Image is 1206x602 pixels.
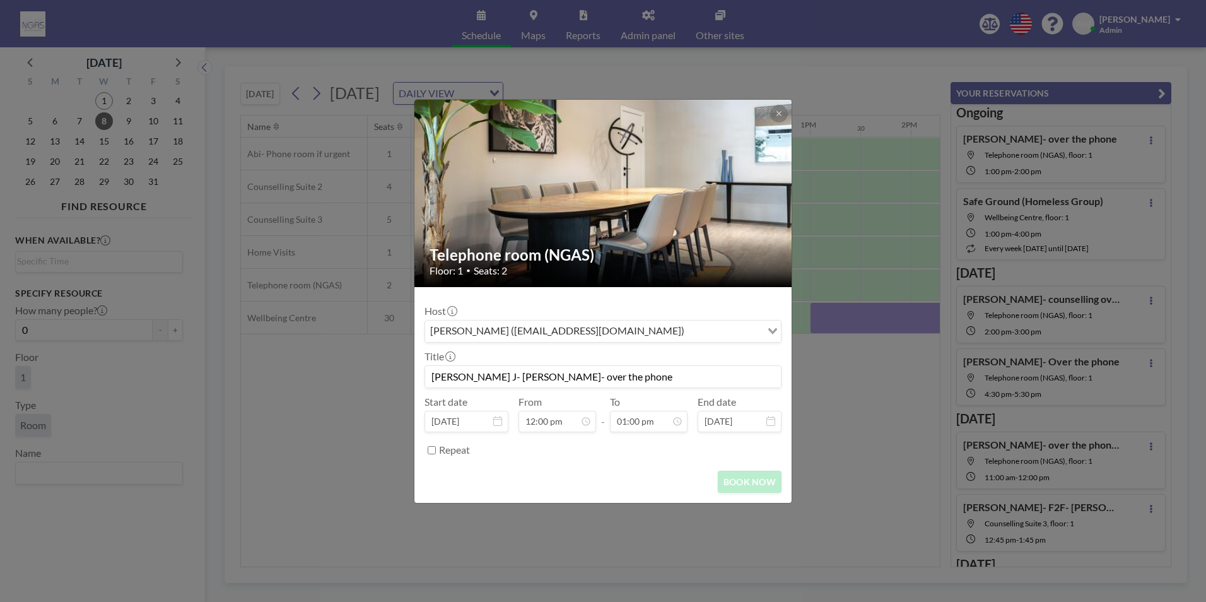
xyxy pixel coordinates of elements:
[424,350,454,363] label: Title
[425,321,781,342] div: Search for option
[466,266,471,275] span: •
[424,305,456,317] label: Host
[424,396,467,408] label: Start date
[601,400,605,428] span: -
[430,245,778,264] h2: Telephone room (NGAS)
[518,396,542,408] label: From
[688,323,760,339] input: Search for option
[414,67,793,319] img: 537.jpg
[430,264,463,277] span: Floor: 1
[428,323,687,339] span: [PERSON_NAME] ([EMAIL_ADDRESS][DOMAIN_NAME])
[718,471,782,493] button: BOOK NOW
[425,366,781,387] input: Abi's reservation
[610,396,620,408] label: To
[439,444,470,456] label: Repeat
[698,396,736,408] label: End date
[474,264,507,277] span: Seats: 2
